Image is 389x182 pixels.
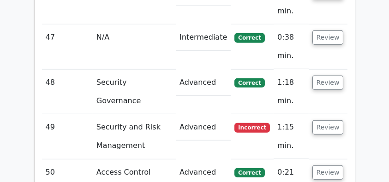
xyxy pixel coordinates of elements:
[234,78,264,88] span: Correct
[42,24,93,69] td: 47
[312,76,344,90] button: Review
[42,114,93,159] td: 49
[176,70,231,96] td: Advanced
[312,165,344,180] button: Review
[274,70,308,114] td: 1:18 min.
[93,70,176,114] td: Security Governance
[176,24,231,51] td: Intermediate
[42,70,93,114] td: 48
[274,24,308,69] td: 0:38 min.
[234,33,264,42] span: Correct
[312,120,344,135] button: Review
[93,114,176,159] td: Security and Risk Management
[274,114,308,159] td: 1:15 min.
[312,30,344,45] button: Review
[176,114,231,141] td: Advanced
[93,24,176,69] td: N/A
[234,123,270,132] span: Incorrect
[234,168,264,177] span: Correct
